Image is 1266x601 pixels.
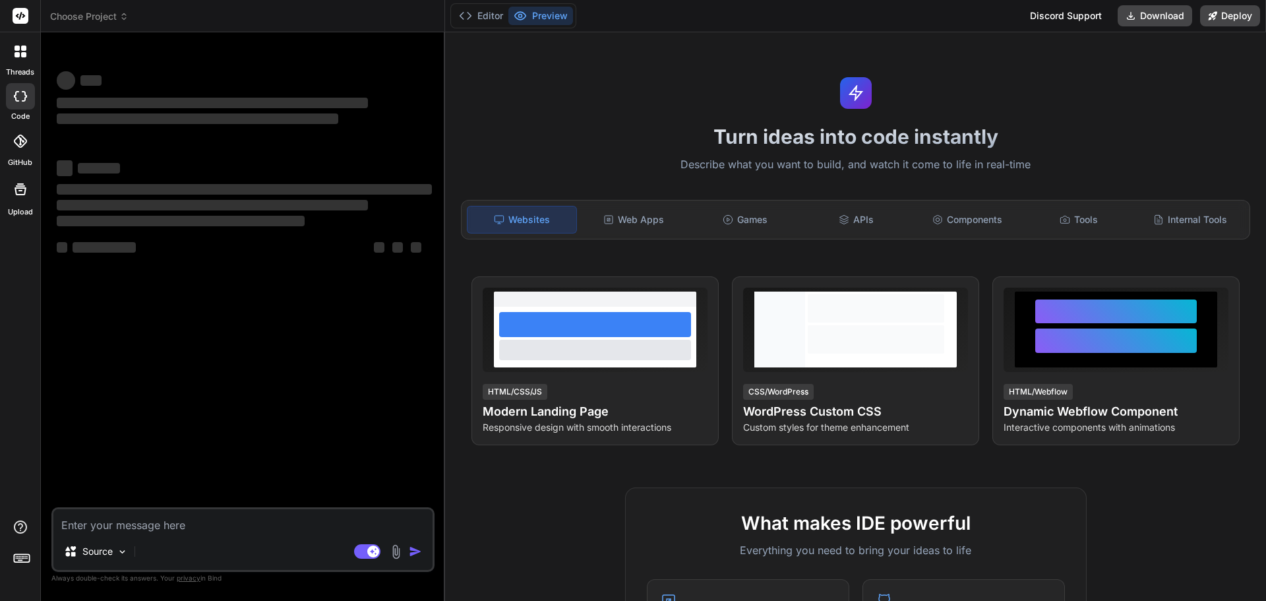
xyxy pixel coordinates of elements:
[6,67,34,78] label: threads
[80,75,102,86] span: ‌
[57,98,368,108] span: ‌
[57,242,67,253] span: ‌
[388,544,404,559] img: attachment
[453,125,1258,148] h1: Turn ideas into code instantly
[913,206,1022,234] div: Components
[454,7,508,25] button: Editor
[691,206,800,234] div: Games
[57,200,368,210] span: ‌
[57,71,75,90] span: ‌
[50,10,129,23] span: Choose Project
[51,572,435,585] p: Always double-check its answers. Your in Bind
[8,206,33,218] label: Upload
[1004,421,1228,434] p: Interactive components with animations
[802,206,911,234] div: APIs
[57,160,73,176] span: ‌
[647,542,1065,558] p: Everything you need to bring your ideas to life
[1004,402,1228,421] h4: Dynamic Webflow Component
[57,184,432,195] span: ‌
[411,242,421,253] span: ‌
[1022,5,1110,26] div: Discord Support
[483,421,708,434] p: Responsive design with smooth interactions
[82,545,113,558] p: Source
[57,113,338,124] span: ‌
[743,384,814,400] div: CSS/WordPress
[11,111,30,122] label: code
[1004,384,1073,400] div: HTML/Webflow
[743,421,968,434] p: Custom styles for theme enhancement
[483,384,547,400] div: HTML/CSS/JS
[1025,206,1133,234] div: Tools
[743,402,968,421] h4: WordPress Custom CSS
[8,157,32,168] label: GitHub
[580,206,688,234] div: Web Apps
[177,574,200,582] span: privacy
[117,546,128,557] img: Pick Models
[409,545,422,558] img: icon
[1200,5,1260,26] button: Deploy
[374,242,384,253] span: ‌
[453,156,1258,174] p: Describe what you want to build, and watch it come to life in real-time
[78,163,120,174] span: ‌
[57,216,305,226] span: ‌
[392,242,403,253] span: ‌
[483,402,708,421] h4: Modern Landing Page
[647,509,1065,537] h2: What makes IDE powerful
[467,206,577,234] div: Websites
[1135,206,1244,234] div: Internal Tools
[73,242,136,253] span: ‌
[508,7,573,25] button: Preview
[1118,5,1192,26] button: Download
